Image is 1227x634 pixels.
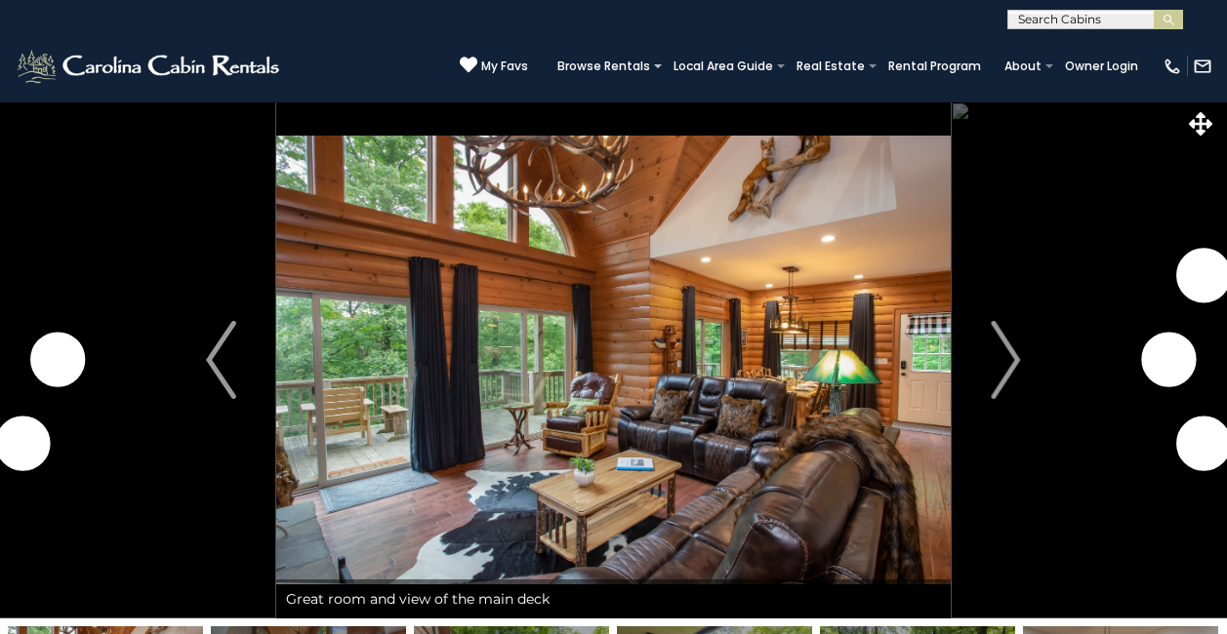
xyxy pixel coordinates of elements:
[206,321,235,399] img: arrow
[991,321,1020,399] img: arrow
[548,53,660,80] a: Browse Rentals
[1055,53,1148,80] a: Owner Login
[276,579,951,618] div: Great room and view of the main deck
[951,101,1060,618] button: Next
[166,101,275,618] button: Previous
[481,58,528,75] span: My Favs
[15,47,285,86] img: White-1-2.png
[1193,57,1212,76] img: mail-regular-white.png
[787,53,875,80] a: Real Estate
[879,53,991,80] a: Rental Program
[1163,57,1182,76] img: phone-regular-white.png
[664,53,783,80] a: Local Area Guide
[995,53,1051,80] a: About
[460,56,528,76] a: My Favs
